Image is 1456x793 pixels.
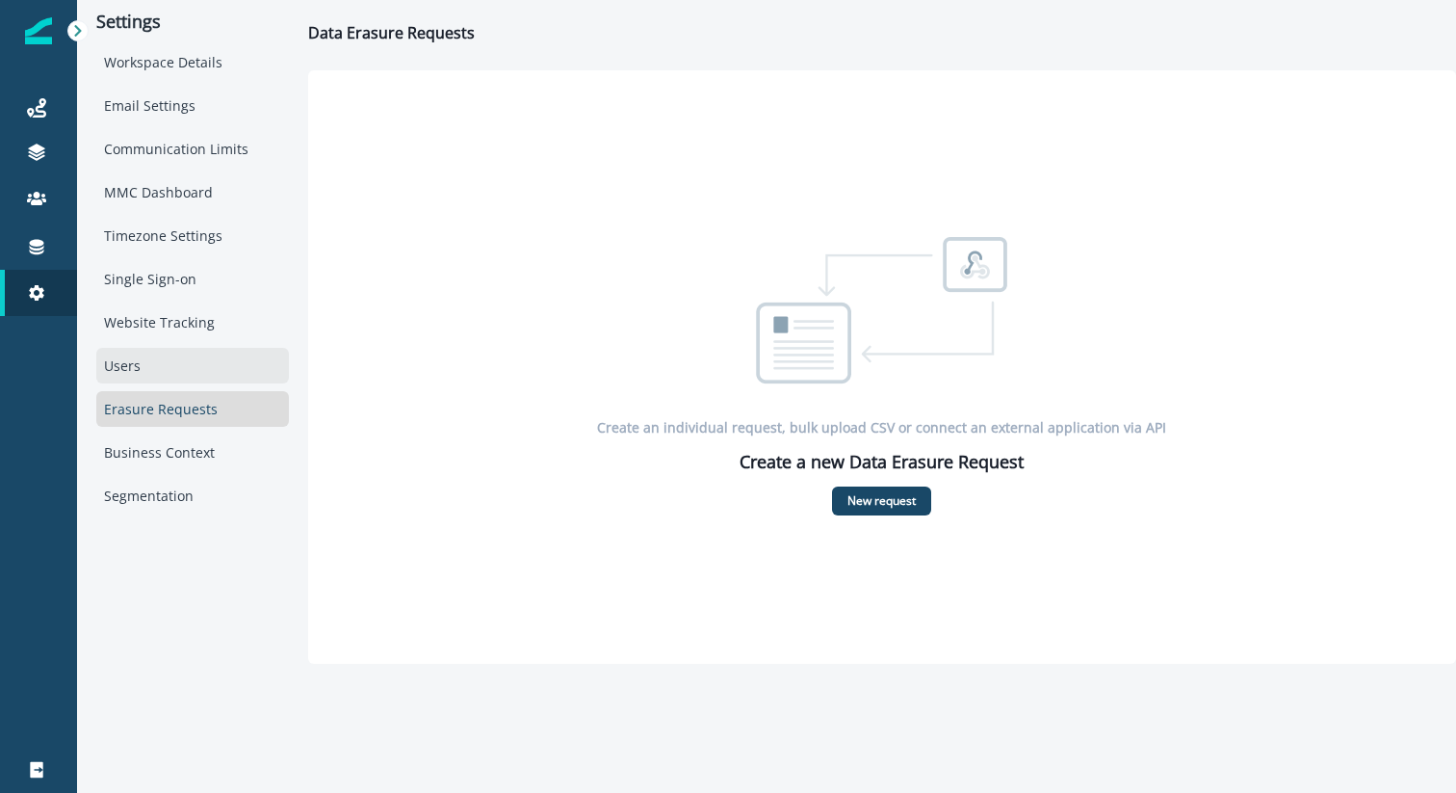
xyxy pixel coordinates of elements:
[96,174,289,210] div: MMC Dashboard
[96,478,289,514] div: Segmentation
[96,88,289,123] div: Email Settings
[96,12,289,33] p: Settings
[597,417,1166,437] p: Create an individual request, bulk upload CSV or connect an external application via API
[96,44,289,80] div: Workspace Details
[725,219,1038,406] img: erasure request
[96,218,289,253] div: Timezone Settings
[96,391,289,427] div: Erasure Requests
[740,449,1024,475] p: Create a new Data Erasure Request
[25,17,52,44] img: Inflection
[96,304,289,340] div: Website Tracking
[96,261,289,297] div: Single Sign-on
[832,487,931,515] button: New request
[847,494,916,508] p: New request
[308,24,475,42] h1: Data Erasure Requests
[96,435,289,470] div: Business Context
[96,348,289,383] div: Users
[96,131,289,167] div: Communication Limits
